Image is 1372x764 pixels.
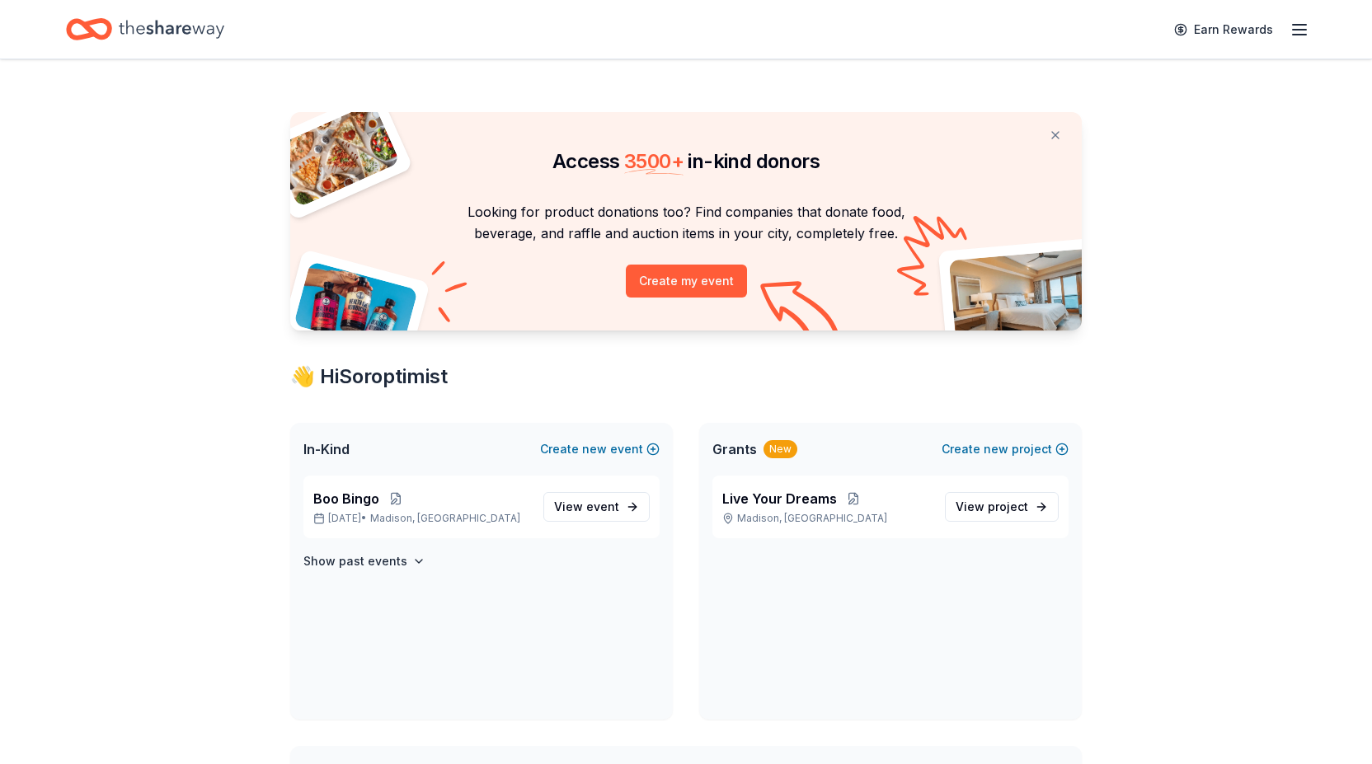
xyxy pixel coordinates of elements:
[1164,15,1283,45] a: Earn Rewards
[370,512,520,525] span: Madison, [GEOGRAPHIC_DATA]
[984,439,1008,459] span: new
[764,440,797,458] div: New
[272,102,401,208] img: Pizza
[626,265,747,298] button: Create my event
[988,499,1028,513] span: project
[554,497,619,517] span: View
[313,489,379,509] span: Boo Bingo
[540,439,660,459] button: Createnewevent
[543,492,650,522] a: View event
[712,439,757,459] span: Grants
[586,499,619,513] span: event
[290,363,1082,390] div: 👋 Hi Soroptimist
[66,10,224,49] a: Home
[722,512,932,525] p: Madison, [GEOGRAPHIC_DATA]
[303,551,425,571] button: Show past events
[624,149,684,173] span: 3500 +
[945,492,1059,522] a: View project
[722,489,837,509] span: Live Your Dreams
[552,149,820,173] span: Access in-kind donors
[303,439,350,459] span: In-Kind
[303,551,407,571] h4: Show past events
[310,201,1062,245] p: Looking for product donations too? Find companies that donate food, beverage, and raffle and auct...
[582,439,607,459] span: new
[956,497,1028,517] span: View
[313,512,530,525] p: [DATE] •
[760,281,843,343] img: Curvy arrow
[942,439,1069,459] button: Createnewproject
